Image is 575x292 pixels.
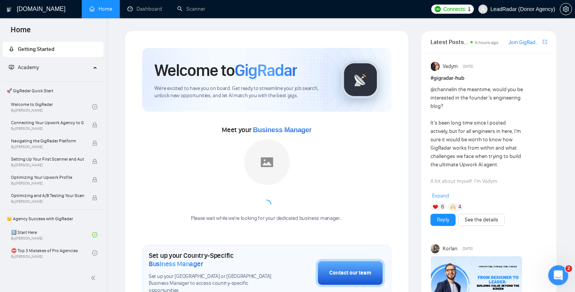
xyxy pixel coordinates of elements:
span: By [PERSON_NAME] [11,126,84,131]
span: setting [560,6,572,12]
span: Navigating the GigRadar Platform [11,137,84,145]
span: By [PERSON_NAME] [11,181,84,186]
button: Свернуть окно [229,3,243,17]
span: lock [92,177,97,182]
img: placeholder.png [244,139,290,185]
div: Please wait while we're looking for your dedicated business manager... [186,215,347,222]
h1: # gigradar-hub [430,74,547,82]
span: Optimizing Your Upwork Profile [11,174,84,181]
span: [DATE] [462,245,473,252]
span: Setting Up Your First Scanner and Auto-Bidder [11,155,84,163]
span: Vadym [443,62,458,71]
div: Закрыть [243,3,257,17]
li: Getting Started [3,42,103,57]
span: Korlan [443,245,457,253]
span: By [PERSON_NAME] [11,163,84,167]
span: Academy [9,64,39,71]
a: searchScanner [177,6,205,12]
a: Join GigRadar Slack Community [508,38,541,47]
span: 4 [458,203,461,211]
span: 🚀 GigRadar Quick Start [3,83,103,98]
button: setting [560,3,572,15]
span: loading [262,200,271,209]
span: 1 [468,5,471,13]
span: @channel [430,86,453,93]
span: 2 [565,265,572,272]
span: By [PERSON_NAME] [11,199,84,204]
span: 6 hours ago [475,40,499,45]
span: fund-projection-screen [9,65,14,70]
span: Business Manager [253,126,311,134]
span: export [543,39,547,45]
span: Business Manager [149,260,203,268]
span: lock [92,122,97,128]
span: user [480,6,486,12]
button: See the details [458,214,505,226]
span: Academy [18,64,39,71]
h1: Welcome to [154,60,297,80]
a: setting [560,6,572,12]
span: check-circle [92,250,97,256]
a: export [543,38,547,46]
span: [DATE] [463,63,473,70]
span: Meet your [222,126,311,134]
span: Optimizing and A/B Testing Your Scanner for Better Results [11,192,84,199]
span: Latest Posts from the GigRadar Community [430,37,468,47]
a: Welcome to GigRadarBy[PERSON_NAME] [11,98,92,115]
span: check-circle [92,232,97,237]
button: go back [5,3,19,17]
img: ❤️ [433,204,438,210]
span: We're excited to have you on board. Get ready to streamline your job search, unlock new opportuni... [154,85,329,99]
button: Contact our team [316,259,385,287]
img: Korlan [431,244,440,253]
a: dashboardDashboard [127,6,162,12]
span: Connects: [443,5,466,13]
span: Home [5,24,37,40]
img: gigradar-logo.png [342,61,380,99]
img: Vadym [431,62,440,71]
h1: Set up your Country-Specific [149,251,278,268]
span: lock [92,159,97,164]
span: lock [92,195,97,200]
a: 1️⃣ Start HereBy[PERSON_NAME] [11,226,92,243]
button: Reply [430,214,456,226]
img: upwork-logo.png [435,6,441,12]
a: See the details [465,216,498,224]
span: rocket [9,46,14,52]
span: Expand [432,193,449,199]
iframe: Intercom live chat [548,265,569,286]
span: Connecting Your Upwork Agency to GigRadar [11,119,84,126]
a: homeHome [89,6,112,12]
span: 👑 Agency Success with GigRadar [3,211,103,226]
span: double-left [91,274,98,282]
span: Getting Started [18,46,54,52]
a: Reply [437,216,449,224]
img: logo [6,3,12,16]
span: check-circle [92,104,97,109]
img: 🙌 [450,204,456,210]
span: 6 [441,203,444,211]
div: Contact our team [329,269,371,277]
span: GigRadar [235,60,297,80]
span: By [PERSON_NAME] [11,145,84,149]
a: ⛔ Top 3 Mistakes of Pro AgenciesBy[PERSON_NAME] [11,245,92,261]
span: lock [92,140,97,146]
